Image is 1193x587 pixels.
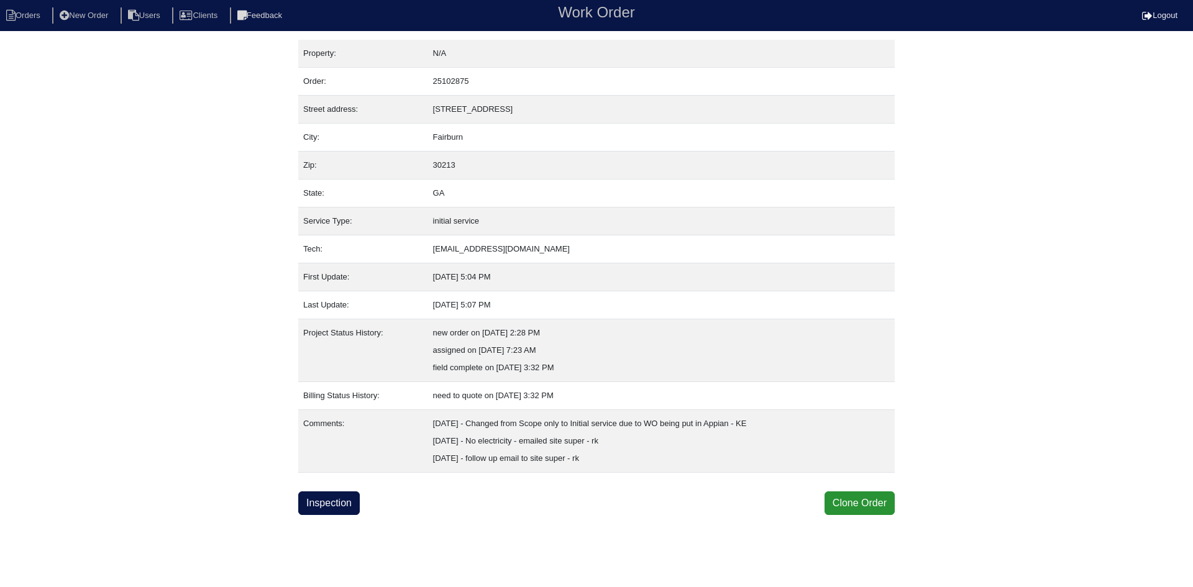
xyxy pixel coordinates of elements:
td: 25102875 [428,68,895,96]
div: need to quote on [DATE] 3:32 PM [433,387,890,404]
td: [STREET_ADDRESS] [428,96,895,124]
td: [DATE] 5:04 PM [428,263,895,291]
td: First Update: [298,263,428,291]
td: Comments: [298,410,428,473]
td: [DATE] - Changed from Scope only to Initial service due to WO being put in Appian - KE [DATE] - N... [428,410,895,473]
td: Fairburn [428,124,895,152]
td: Project Status History: [298,319,428,382]
li: Feedback [230,7,292,24]
a: Clients [172,11,227,20]
td: Order: [298,68,428,96]
a: Users [121,11,170,20]
td: State: [298,180,428,207]
td: Property: [298,40,428,68]
li: Clients [172,7,227,24]
div: field complete on [DATE] 3:32 PM [433,359,890,376]
td: City: [298,124,428,152]
a: New Order [52,11,118,20]
td: Last Update: [298,291,428,319]
td: initial service [428,207,895,235]
li: New Order [52,7,118,24]
a: Logout [1142,11,1177,20]
td: Billing Status History: [298,382,428,410]
button: Clone Order [825,491,895,515]
a: Inspection [298,491,360,515]
td: N/A [428,40,895,68]
div: new order on [DATE] 2:28 PM [433,324,890,342]
td: Street address: [298,96,428,124]
td: Zip: [298,152,428,180]
td: [EMAIL_ADDRESS][DOMAIN_NAME] [428,235,895,263]
li: Users [121,7,170,24]
td: Service Type: [298,207,428,235]
td: Tech: [298,235,428,263]
td: [DATE] 5:07 PM [428,291,895,319]
td: 30213 [428,152,895,180]
td: GA [428,180,895,207]
div: assigned on [DATE] 7:23 AM [433,342,890,359]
